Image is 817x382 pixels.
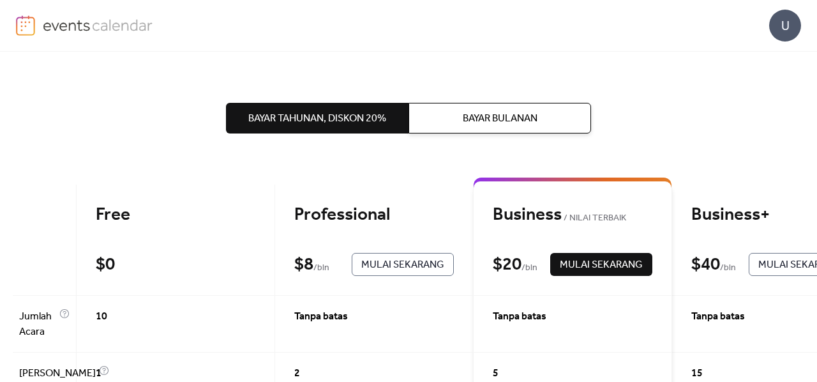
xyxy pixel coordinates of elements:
div: $ 0 [96,254,115,276]
div: $ 20 [493,254,521,276]
span: Bayar Bulanan [463,111,537,126]
span: Tanpa batas [294,309,348,325]
img: logo-type [43,15,153,34]
span: Jumlah Acara [19,309,56,340]
div: $ 40 [691,254,720,276]
button: Mulai Sekarang [352,253,454,276]
button: Bayar Tahunan, diskon 20% [226,103,408,134]
span: / bln [521,261,537,276]
img: logo [16,15,35,36]
span: / bln [313,261,329,276]
div: Free [96,204,255,226]
span: 2 [294,366,300,381]
span: 5 [493,366,498,381]
span: 10 [96,309,107,325]
span: NILAI TERBAIK [562,211,626,226]
span: Tanpa batas [691,309,745,325]
div: U [769,10,801,42]
span: Mulai Sekarang [560,257,643,273]
button: Bayar Bulanan [408,103,591,134]
span: 15 [691,366,703,381]
span: Tanpa batas [493,309,546,325]
span: 1 [96,366,101,381]
button: Mulai Sekarang [550,253,652,276]
span: Mulai Sekarang [361,257,444,273]
div: Professional [294,204,454,226]
span: / bln [720,261,736,276]
div: $ 8 [294,254,313,276]
span: Bayar Tahunan, diskon 20% [248,111,386,126]
span: [PERSON_NAME] [19,366,96,381]
div: Business [493,204,652,226]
